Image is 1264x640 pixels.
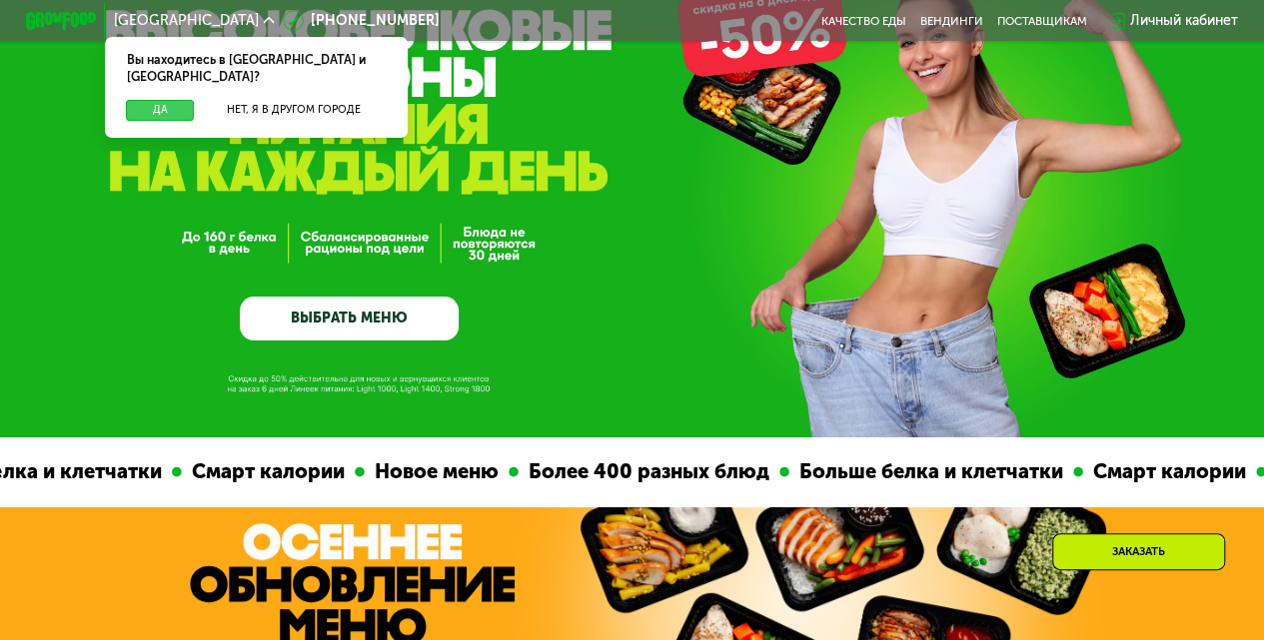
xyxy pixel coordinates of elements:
a: Вендинги [920,14,983,28]
div: Новое меню [360,456,504,487]
a: ВЫБРАТЬ МЕНЮ [240,297,459,340]
div: Личный кабинет [1130,10,1238,31]
span: [GEOGRAPHIC_DATA] [114,14,259,28]
div: Вы находитесь в [GEOGRAPHIC_DATA] и [GEOGRAPHIC_DATA]? [105,37,407,100]
a: [PHONE_NUMBER] [283,10,440,31]
button: Да [126,100,194,121]
div: Смарт калории [1078,456,1251,487]
div: Более 400 разных блюд [514,456,774,487]
div: поставщикам [997,14,1087,28]
button: Нет, я в другом городе [201,100,386,121]
div: Заказать [1052,533,1225,570]
div: Больше белка и клетчатки [784,456,1068,487]
div: Смарт калории [177,456,350,487]
a: Качество еды [821,14,906,28]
